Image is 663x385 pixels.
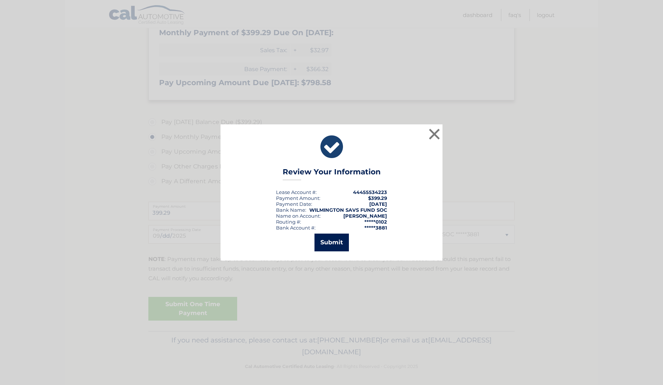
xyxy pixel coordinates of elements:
[427,127,442,141] button: ×
[276,207,306,213] div: Bank Name:
[276,225,316,231] div: Bank Account #:
[314,234,349,251] button: Submit
[276,213,321,219] div: Name on Account:
[276,219,301,225] div: Routing #:
[276,189,317,195] div: Lease Account #:
[369,201,387,207] span: [DATE]
[276,201,311,207] span: Payment Date
[368,195,387,201] span: $399.29
[283,167,381,180] h3: Review Your Information
[309,207,387,213] strong: WILMINGTON SAVS FUND SOC
[343,213,387,219] strong: [PERSON_NAME]
[276,201,312,207] div: :
[353,189,387,195] strong: 44455534223
[276,195,320,201] div: Payment Amount:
